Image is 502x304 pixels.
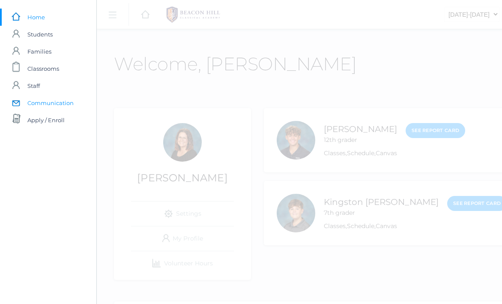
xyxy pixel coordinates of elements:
[27,43,51,60] span: Families
[27,26,53,43] span: Students
[27,77,40,94] span: Staff
[27,111,65,129] span: Apply / Enroll
[27,60,59,77] span: Classrooms
[27,94,74,111] span: Communication
[27,9,45,26] span: Home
